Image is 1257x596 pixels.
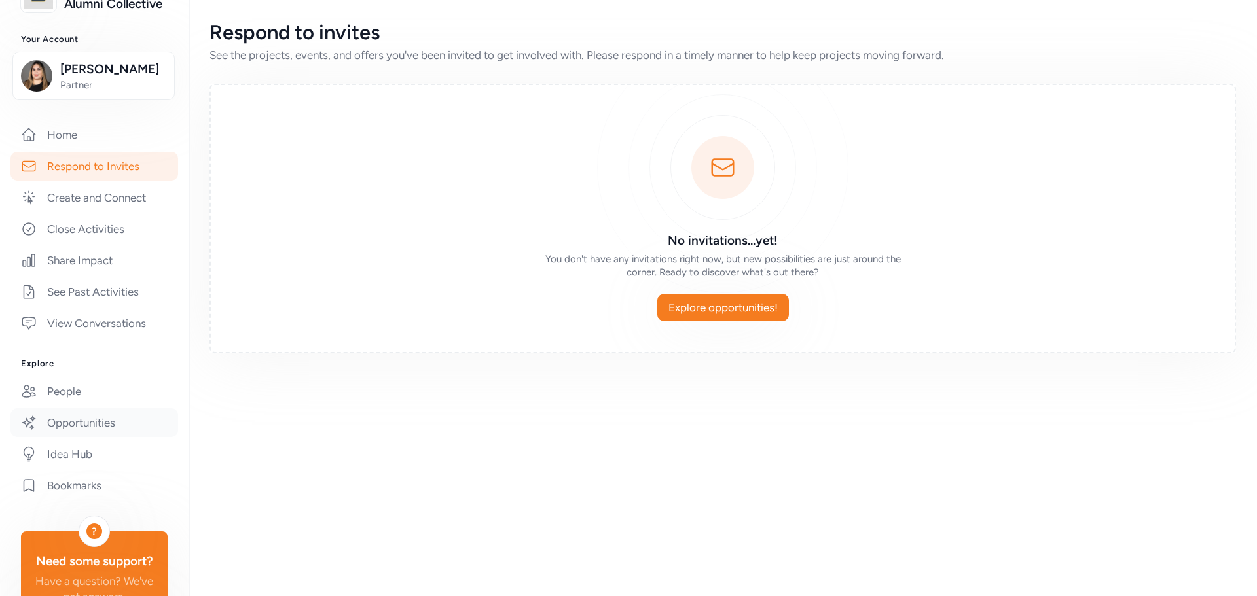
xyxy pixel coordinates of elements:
[10,246,178,275] a: Share Impact
[12,52,175,100] button: [PERSON_NAME]Partner
[10,120,178,149] a: Home
[21,359,168,369] h3: Explore
[209,47,1236,63] div: See the projects, events, and offers you've been invited to get involved with. Please respond in ...
[10,215,178,243] a: Close Activities
[10,471,178,500] a: Bookmarks
[31,552,157,570] div: Need some support?
[60,60,166,79] span: [PERSON_NAME]
[534,232,911,250] h3: No invitations...yet!
[10,309,178,338] a: View Conversations
[10,277,178,306] a: See Past Activities
[209,21,1236,44] div: Respond to invites
[10,440,178,468] a: Idea Hub
[668,300,778,315] span: Explore opportunities!
[10,152,178,181] a: Respond to Invites
[10,408,178,437] a: Opportunities
[21,34,168,44] h3: Your Account
[10,183,178,212] a: Create and Connect
[657,294,789,321] button: Explore opportunities!
[60,79,166,92] span: Partner
[86,523,102,539] div: ?
[658,294,788,321] a: Explore opportunities!
[534,253,911,279] div: You don't have any invitations right now, but new possibilities are just around the corner. Ready...
[10,377,178,406] a: People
